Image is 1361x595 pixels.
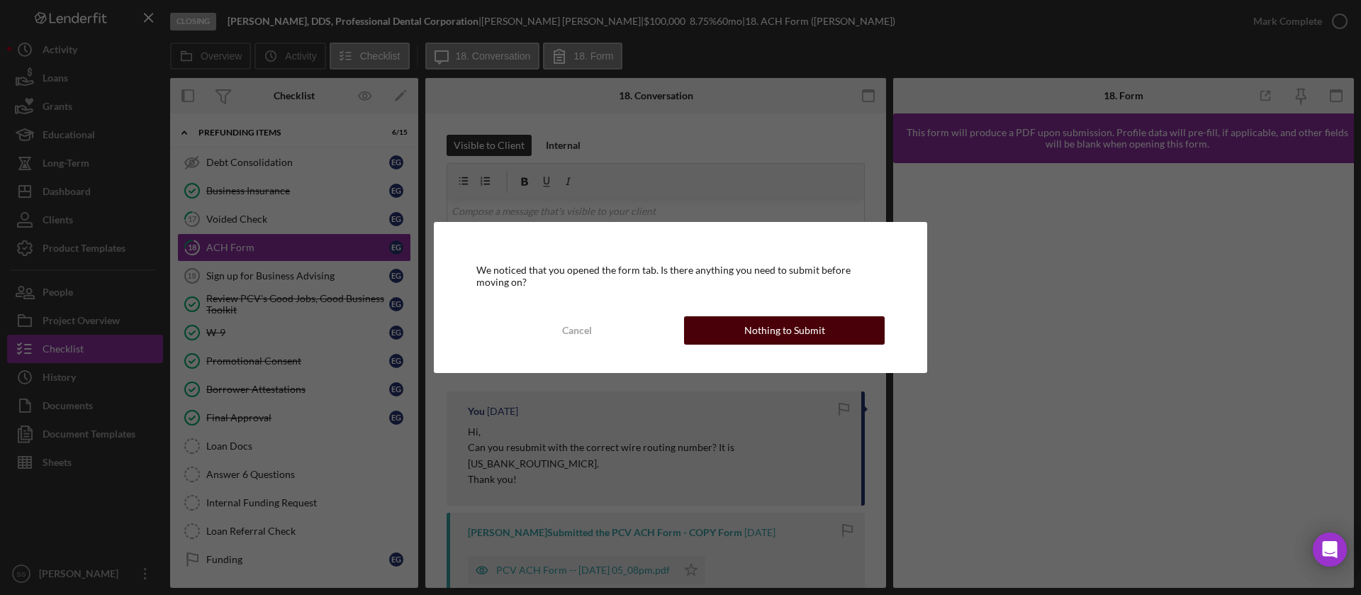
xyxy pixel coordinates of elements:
[476,265,885,287] div: We noticed that you opened the form tab. Is there anything you need to submit before moving on?
[1313,533,1347,567] div: Open Intercom Messenger
[476,316,677,345] button: Cancel
[684,316,885,345] button: Nothing to Submit
[562,316,592,345] div: Cancel
[744,316,825,345] div: Nothing to Submit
